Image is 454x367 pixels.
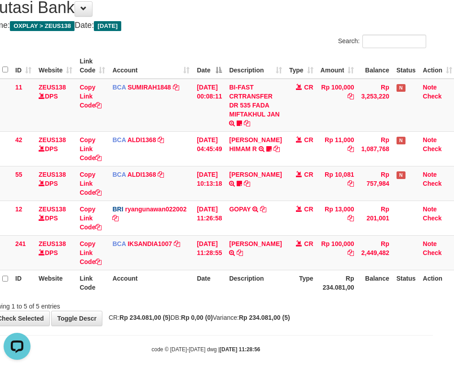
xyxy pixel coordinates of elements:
a: Copy SUMIRAH1848 to clipboard [173,84,179,91]
a: ryangunawan022002 [125,206,186,213]
a: Copy ALDI1368 to clipboard [158,136,164,143]
th: Status [393,53,419,79]
a: IKSANDIA1007 [128,240,172,247]
th: Status [393,270,419,295]
th: Rp 234.081,00 [317,270,358,295]
a: Copy IKSANDIA1007 to clipboard [174,240,180,247]
span: 12 [15,206,22,213]
th: Website [35,270,76,295]
span: CR [304,206,313,213]
td: Rp 3,253,220 [357,79,392,132]
span: CR [304,240,313,247]
a: ZEUS138 [39,240,66,247]
span: Has Note [397,84,406,92]
span: 55 [15,171,22,178]
a: Check [423,145,442,152]
span: [DATE] [94,21,121,31]
a: Copy Rp 100,000 to clipboard [348,249,354,256]
td: DPS [35,166,76,201]
td: BI-FAST CRTRANSFER DR 535 FADA MIFTAKHUL JAN [225,79,285,132]
a: Note [423,171,437,178]
a: ALDI1368 [128,171,156,178]
a: Check [423,249,442,256]
a: Copy Link Code [79,240,101,265]
td: Rp 13,000 [317,201,358,235]
th: Description: activate to sort column ascending [225,53,285,79]
a: Copy GOPAY to clipboard [260,206,266,213]
th: Balance [357,270,392,295]
td: [DATE] 00:08:11 [193,79,225,132]
th: ID [12,270,35,295]
strong: Rp 234.081,00 (5) [119,314,171,321]
a: Copy BI-FAST CRTRANSFER DR 535 FADA MIFTAKHUL JAN to clipboard [244,120,250,127]
th: Date [193,270,225,295]
th: Type: activate to sort column ascending [286,53,317,79]
th: Link Code: activate to sort column ascending [76,53,109,79]
span: 11 [15,84,22,91]
strong: Rp 0,00 (0) [181,314,213,321]
td: [DATE] 11:28:55 [193,235,225,270]
th: Link Code [76,270,109,295]
span: BRI [112,206,123,213]
button: Open LiveChat chat widget [4,4,31,31]
th: ID: activate to sort column ascending [12,53,35,79]
span: Has Note [397,137,406,144]
a: [PERSON_NAME] HIMAM R [229,136,282,152]
a: Copy ALDI1368 to clipboard [158,171,164,178]
span: CR [304,171,313,178]
th: Date: activate to sort column descending [193,53,225,79]
input: Search: [362,35,426,48]
td: [DATE] 04:45:49 [193,131,225,166]
span: CR [304,84,313,91]
a: Copy FERLANDA EFRILIDIT to clipboard [244,180,250,187]
span: CR: DB: Variance: [104,314,290,321]
a: ZEUS138 [39,136,66,143]
a: Note [423,206,437,213]
a: Copy Rp 100,000 to clipboard [348,93,354,100]
a: GOPAY [229,206,251,213]
span: BCA [112,171,126,178]
a: Copy Link Code [79,136,101,161]
td: Rp 100,000 [317,79,358,132]
span: BCA [112,240,126,247]
a: [PERSON_NAME] [229,240,282,247]
a: Copy Link Code [79,206,101,231]
span: 42 [15,136,22,143]
a: ZEUS138 [39,171,66,178]
a: Copy Rp 10,081 to clipboard [348,180,354,187]
th: Account [109,270,193,295]
a: Copy Link Code [79,171,101,196]
th: Amount: activate to sort column ascending [317,53,358,79]
a: Check [423,93,442,100]
a: Copy Rp 11,000 to clipboard [348,145,354,152]
span: BCA [112,136,126,143]
td: Rp 100,000 [317,235,358,270]
a: Copy DEDI KRISTANTO to clipboard [237,249,243,256]
td: DPS [35,79,76,132]
td: Rp 11,000 [317,131,358,166]
a: Copy Link Code [79,84,101,109]
a: ZEUS138 [39,84,66,91]
a: Check [423,180,442,187]
span: Has Note [397,171,406,179]
td: Rp 10,081 [317,166,358,201]
span: CR [304,136,313,143]
a: Copy ryangunawan022002 to clipboard [112,215,119,222]
td: Rp 2,449,482 [357,235,392,270]
a: ALDI1368 [128,136,156,143]
td: [DATE] 10:13:18 [193,166,225,201]
a: Note [423,136,437,143]
span: BCA [112,84,126,91]
th: Account: activate to sort column ascending [109,53,193,79]
a: Check [423,215,442,222]
th: Type [286,270,317,295]
a: ZEUS138 [39,206,66,213]
label: Search: [338,35,426,48]
a: [PERSON_NAME] [229,171,282,178]
small: code © [DATE]-[DATE] dwg | [152,346,260,353]
td: Rp 1,087,768 [357,131,392,166]
a: SUMIRAH1848 [128,84,171,91]
td: Rp 201,001 [357,201,392,235]
td: DPS [35,131,76,166]
a: Note [423,84,437,91]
